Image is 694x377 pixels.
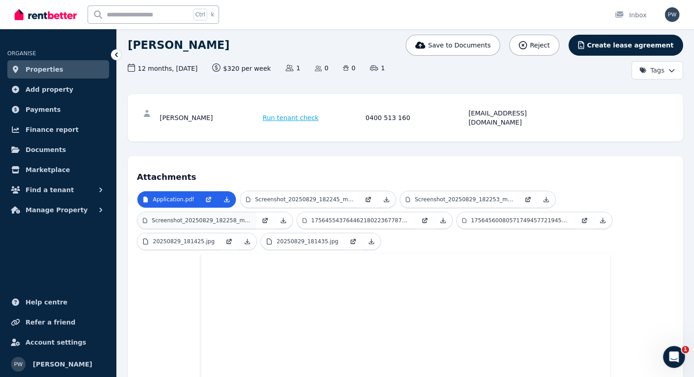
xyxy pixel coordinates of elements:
[7,60,109,79] a: Properties
[7,50,36,57] span: ORGANISE
[160,109,260,127] div: [PERSON_NAME]
[263,113,319,122] span: Run tenant check
[471,217,570,224] p: 17564560080571749457721945452209.jpg
[682,346,689,353] span: 1
[7,100,109,119] a: Payments
[315,63,329,73] span: 0
[569,35,683,56] button: Create lease agreement
[220,233,238,250] a: Open in new Tab
[26,337,86,348] span: Account settings
[26,297,68,308] span: Help centre
[362,233,381,250] a: Download Attachment
[199,191,218,208] a: Open in new Tab
[519,191,537,208] a: Open in new Tab
[261,233,344,250] a: 20250829_181435.jpg
[537,191,555,208] a: Download Attachment
[255,196,354,203] p: Screenshot_20250829_182245_myGov.jpg
[153,238,214,245] p: 20250829_181425.jpg
[26,164,70,175] span: Marketplace
[400,191,519,208] a: Screenshot_20250829_182253_myGov.jpg
[218,191,236,208] a: Download Attachment
[365,109,466,127] div: 0400 513 160
[26,64,63,75] span: Properties
[359,191,377,208] a: Open in new Tab
[457,212,575,229] a: 17564560080571749457721945452209.jpg
[137,165,674,183] h4: Attachments
[594,212,612,229] a: Download Attachment
[7,333,109,351] a: Account settings
[33,359,92,370] span: [PERSON_NAME]
[639,66,664,75] span: Tags
[11,357,26,372] img: Paul Williams
[469,109,569,127] div: [EMAIL_ADDRESS][DOMAIN_NAME]
[7,161,109,179] a: Marketplace
[26,184,74,195] span: Find a tenant
[26,144,66,155] span: Documents
[7,181,109,199] button: Find a tenant
[256,212,274,229] a: Open in new Tab
[212,63,271,73] span: $320 per week
[663,346,685,368] iframe: Intercom live chat
[416,212,434,229] a: Open in new Tab
[286,63,300,73] span: 1
[26,204,88,215] span: Manage Property
[137,212,256,229] a: Screenshot_20250829_182258_myGov.jpg
[631,61,683,79] button: Tags
[575,212,594,229] a: Open in new Tab
[587,41,673,50] span: Create lease agreement
[15,8,77,21] img: RentBetter
[238,233,256,250] a: Download Attachment
[7,201,109,219] button: Manage Property
[311,217,410,224] p: 17564554376446218022367787213460.jpg
[7,313,109,331] a: Refer a friend
[277,238,338,245] p: 20250829_181435.jpg
[26,317,75,328] span: Refer a friend
[615,10,647,20] div: Inbox
[343,63,355,73] span: 0
[415,196,513,203] p: Screenshot_20250829_182253_myGov.jpg
[240,191,359,208] a: Screenshot_20250829_182245_myGov.jpg
[211,11,214,18] span: k
[7,80,109,99] a: Add property
[406,35,501,56] button: Save to Documents
[530,41,549,50] span: Reject
[7,120,109,139] a: Finance report
[7,141,109,159] a: Documents
[193,9,207,21] span: Ctrl
[434,212,452,229] a: Download Attachment
[152,217,250,224] p: Screenshot_20250829_182258_myGov.jpg
[137,191,199,208] a: Application.pdf
[26,84,73,95] span: Add property
[297,212,416,229] a: 17564554376446218022367787213460.jpg
[128,38,230,52] h1: [PERSON_NAME]
[665,7,679,22] img: Paul Williams
[370,63,385,73] span: 1
[26,104,61,115] span: Payments
[26,124,78,135] span: Finance report
[344,233,362,250] a: Open in new Tab
[274,212,292,229] a: Download Attachment
[153,196,194,203] p: Application.pdf
[7,293,109,311] a: Help centre
[377,191,396,208] a: Download Attachment
[509,35,559,56] button: Reject
[428,41,490,50] span: Save to Documents
[128,63,198,73] span: 12 months , [DATE]
[137,233,220,250] a: 20250829_181425.jpg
